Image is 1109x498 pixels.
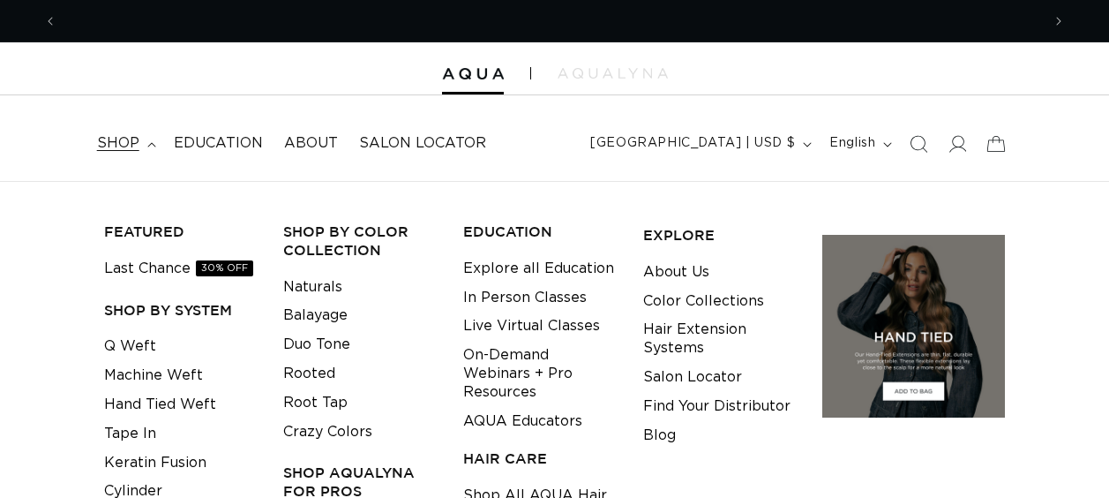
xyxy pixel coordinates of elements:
h3: FEATURED [104,223,257,241]
a: Color Collections [643,287,764,316]
img: aqualyna.com [558,68,668,79]
button: Previous announcement [31,4,70,38]
h3: HAIR CARE [463,449,616,468]
a: Duo Tone [283,330,350,359]
a: Hair Extension Systems [643,315,796,363]
a: Explore all Education [463,254,614,283]
span: 30% OFF [196,260,253,276]
span: [GEOGRAPHIC_DATA] | USD $ [590,134,795,153]
a: On-Demand Webinars + Pro Resources [463,341,616,406]
span: shop [97,134,139,153]
h3: EDUCATION [463,223,616,241]
a: Education [163,124,274,163]
summary: shop [86,124,163,163]
a: Hand Tied Weft [104,390,216,419]
a: About [274,124,348,163]
button: [GEOGRAPHIC_DATA] | USD $ [580,127,819,161]
a: In Person Classes [463,283,587,313]
h3: Shop by Color Collection [283,223,436,260]
a: Live Virtual Classes [463,312,600,341]
button: Next announcement [1039,4,1078,38]
a: Last Chance30% OFF [104,254,253,283]
a: Root Tap [283,389,348,418]
a: Keratin Fusion [104,449,206,478]
summary: Search [899,124,938,163]
a: Find Your Distributor [643,392,791,421]
a: About Us [643,258,709,287]
a: Crazy Colors [283,418,372,447]
span: English [829,134,875,153]
a: Machine Weft [104,361,203,390]
a: Salon Locator [643,363,742,392]
a: Rooted [283,359,335,389]
a: Q Weft [104,332,156,361]
a: Blog [643,421,676,450]
h3: SHOP BY SYSTEM [104,301,257,320]
button: English [819,127,899,161]
span: Salon Locator [359,134,486,153]
span: Education [174,134,263,153]
span: About [284,134,338,153]
a: Salon Locator [348,124,497,163]
img: Aqua Hair Extensions [442,68,504,80]
h3: EXPLORE [643,226,796,245]
a: Balayage [283,301,348,330]
a: Tape In [104,419,156,449]
a: Naturals [283,273,342,302]
a: AQUA Educators [463,407,582,436]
